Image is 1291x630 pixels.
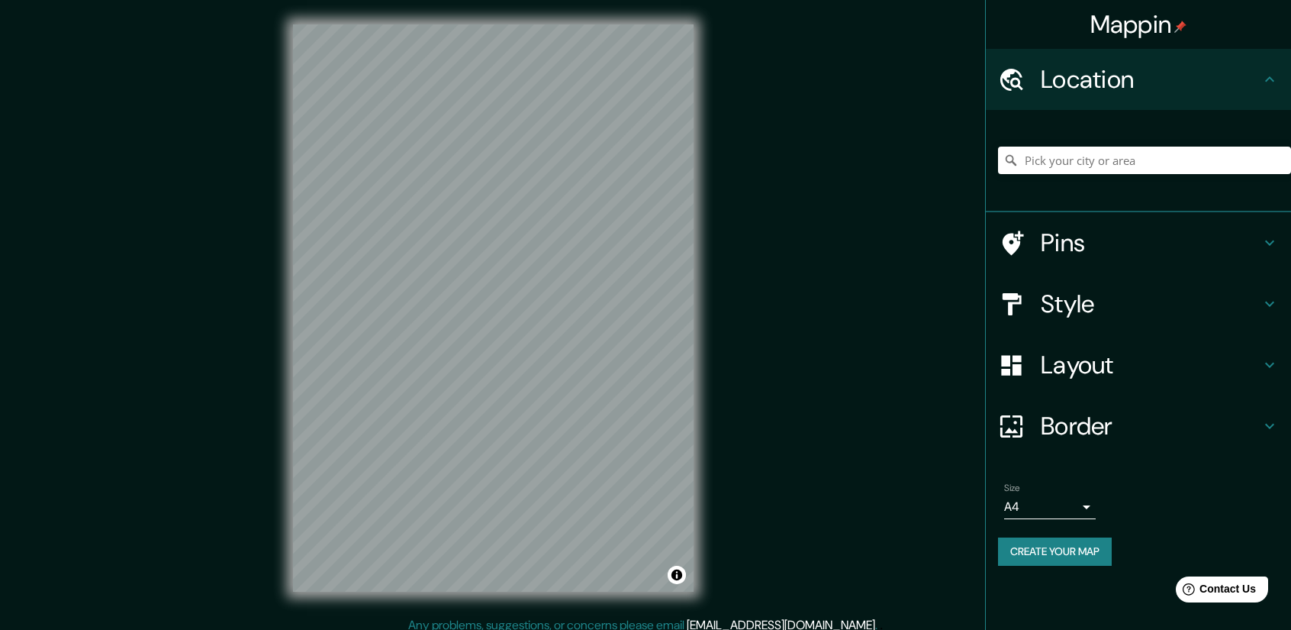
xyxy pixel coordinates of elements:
h4: Location [1041,64,1260,95]
label: Size [1004,482,1020,495]
input: Pick your city or area [998,147,1291,174]
div: Pins [986,212,1291,273]
button: Create your map [998,538,1112,566]
div: Location [986,49,1291,110]
h4: Pins [1041,228,1260,258]
div: Layout [986,334,1291,396]
h4: Style [1041,289,1260,319]
h4: Layout [1041,350,1260,380]
img: pin-icon.png [1174,21,1186,33]
div: Style [986,273,1291,334]
div: Border [986,396,1291,457]
iframe: Help widget launcher [1155,570,1274,613]
button: Toggle attribution [668,566,686,584]
h4: Border [1041,411,1260,441]
canvas: Map [293,24,694,592]
div: A4 [1004,495,1096,519]
h4: Mappin [1090,9,1187,40]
